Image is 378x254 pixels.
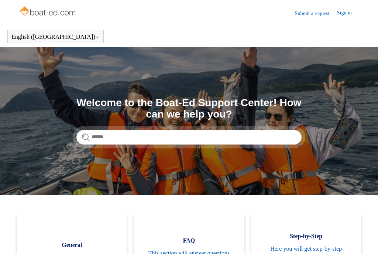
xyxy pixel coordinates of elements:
span: FAQ [145,236,233,245]
span: General [28,241,116,250]
a: Sign in [337,9,359,18]
button: English ([GEOGRAPHIC_DATA]) [11,34,100,40]
a: Submit a request [295,10,337,17]
span: Step-by-Step [262,232,350,241]
h1: Welcome to the Boat-Ed Support Center! How can we help you? [76,97,302,120]
img: Boat-Ed Help Center home page [19,4,78,19]
input: Search [76,130,302,145]
div: Live chat [353,229,372,248]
